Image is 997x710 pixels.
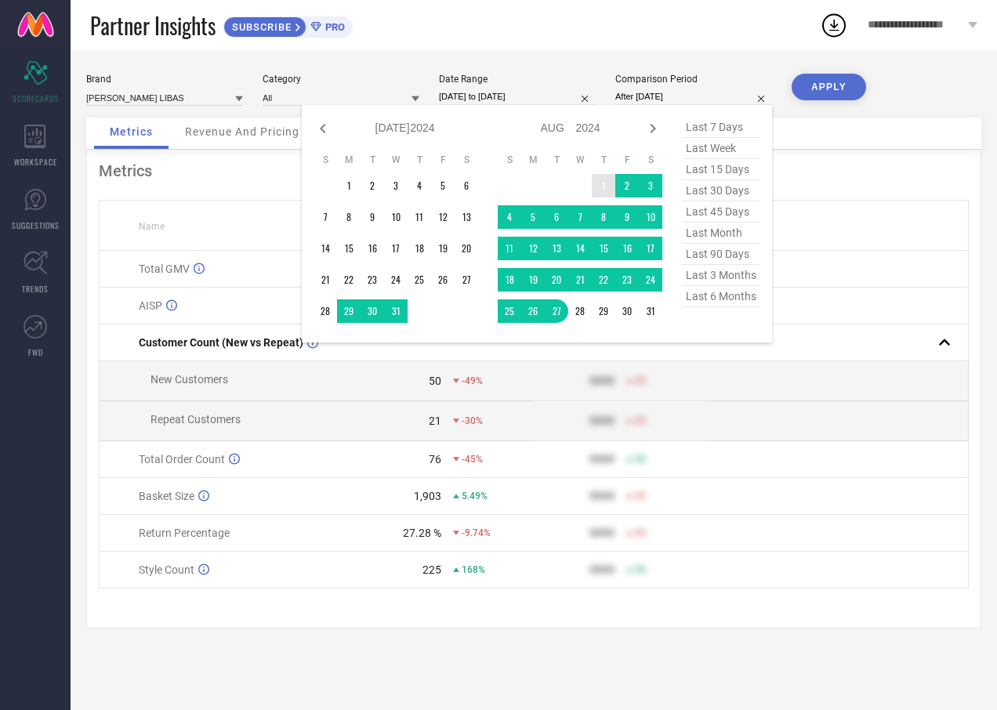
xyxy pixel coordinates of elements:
td: Wed Aug 14 2024 [568,237,592,260]
td: Thu Jul 11 2024 [408,205,431,229]
div: 9999 [589,453,615,465]
span: New Customers [150,373,228,386]
div: 50 [429,375,441,387]
span: -45% [462,454,483,465]
th: Sunday [498,154,521,166]
td: Mon Aug 05 2024 [521,205,545,229]
td: Wed Jul 03 2024 [384,174,408,197]
td: Mon Jul 22 2024 [337,268,361,292]
td: Fri Jul 05 2024 [431,174,455,197]
td: Thu Aug 22 2024 [592,268,615,292]
th: Friday [615,154,639,166]
td: Sat Aug 10 2024 [639,205,662,229]
td: Mon Aug 12 2024 [521,237,545,260]
a: SUBSCRIBEPRO [223,13,353,38]
td: Sat Jul 27 2024 [455,268,478,292]
span: 50 [635,491,646,502]
td: Thu Jul 04 2024 [408,174,431,197]
div: Open download list [820,11,848,39]
span: Style Count [139,563,194,576]
td: Thu Aug 15 2024 [592,237,615,260]
span: 50 [635,454,646,465]
span: PRO [321,21,345,33]
span: last 30 days [682,180,760,201]
span: 50 [635,564,646,575]
td: Tue Aug 06 2024 [545,205,568,229]
td: Sun Jul 14 2024 [314,237,337,260]
span: -30% [462,415,483,426]
span: last 6 months [682,286,760,307]
span: -9.74% [462,527,491,538]
span: 50 [635,375,646,386]
span: last 90 days [682,244,760,265]
span: last 45 days [682,201,760,223]
td: Thu Jul 18 2024 [408,237,431,260]
span: Customer Count (New vs Repeat) [139,336,303,349]
td: Thu Aug 01 2024 [592,174,615,197]
span: 50 [635,527,646,538]
th: Thursday [408,154,431,166]
span: TRENDS [22,283,49,295]
td: Tue Jul 09 2024 [361,205,384,229]
td: Tue Aug 20 2024 [545,268,568,292]
td: Mon Jul 08 2024 [337,205,361,229]
span: 50 [635,415,646,426]
span: SCORECARDS [13,92,59,104]
span: WORKSPACE [14,156,57,168]
td: Fri Jul 12 2024 [431,205,455,229]
td: Sun Aug 18 2024 [498,268,521,292]
td: Sat Jul 06 2024 [455,174,478,197]
td: Tue Aug 27 2024 [545,299,568,323]
span: Total GMV [139,263,190,275]
div: 1,903 [414,490,441,502]
span: Revenue And Pricing [185,125,299,138]
div: 76 [429,453,441,465]
th: Tuesday [545,154,568,166]
div: Date Range [439,74,596,85]
td: Mon Jul 29 2024 [337,299,361,323]
td: Mon Aug 26 2024 [521,299,545,323]
th: Saturday [455,154,478,166]
span: last month [682,223,760,244]
td: Thu Jul 25 2024 [408,268,431,292]
td: Fri Aug 30 2024 [615,299,639,323]
span: Metrics [110,125,153,138]
input: Select date range [439,89,596,105]
div: 27.28 % [403,527,441,539]
td: Sun Aug 11 2024 [498,237,521,260]
span: 5.49% [462,491,488,502]
input: Select comparison period [615,89,772,105]
td: Sun Jul 28 2024 [314,299,337,323]
span: Repeat Customers [150,413,241,426]
td: Fri Aug 16 2024 [615,237,639,260]
td: Tue Jul 23 2024 [361,268,384,292]
span: last 15 days [682,159,760,180]
td: Fri Aug 23 2024 [615,268,639,292]
td: Mon Jul 15 2024 [337,237,361,260]
span: Partner Insights [90,9,216,42]
th: Wednesday [384,154,408,166]
span: last week [682,138,760,159]
td: Sat Aug 24 2024 [639,268,662,292]
div: 225 [422,563,441,576]
div: 21 [429,415,441,427]
td: Fri Aug 09 2024 [615,205,639,229]
td: Wed Aug 28 2024 [568,299,592,323]
td: Wed Jul 31 2024 [384,299,408,323]
div: Brand [86,74,243,85]
div: 9999 [589,490,615,502]
div: Comparison Period [615,74,772,85]
th: Wednesday [568,154,592,166]
td: Wed Aug 21 2024 [568,268,592,292]
span: -49% [462,375,483,386]
td: Thu Aug 08 2024 [592,205,615,229]
th: Tuesday [361,154,384,166]
th: Thursday [592,154,615,166]
td: Tue Jul 16 2024 [361,237,384,260]
td: Fri Aug 02 2024 [615,174,639,197]
td: Wed Aug 07 2024 [568,205,592,229]
td: Tue Aug 13 2024 [545,237,568,260]
th: Monday [337,154,361,166]
td: Sat Aug 17 2024 [639,237,662,260]
div: Previous month [314,119,332,138]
